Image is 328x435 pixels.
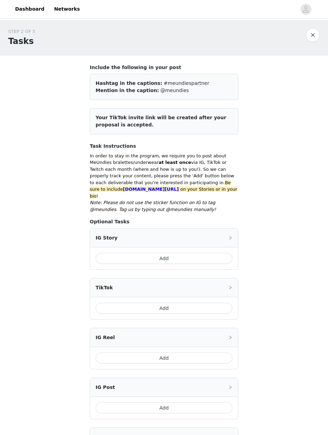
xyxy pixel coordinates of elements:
button: Add [96,253,232,264]
button: Add [96,353,232,364]
i: icon: right [228,286,232,290]
a: Networks [50,1,84,17]
i: icon: right [228,385,232,389]
span: Your TikTok invite link will be created after your proposal is accepted. [96,115,226,127]
div: avatar [303,4,309,15]
span: @meundies [161,88,189,93]
h4: Task Instructions [90,143,238,150]
strong: at least once [158,160,191,165]
em: Note: Please do not use the sticker function on IG to tag @meundies. Tag us by typing out @meundi... [90,200,216,212]
i: icon: right [228,236,232,240]
p: In order to stay in the program, we require you to post about MeUndies bralettes/underwear via IG... [90,153,238,200]
a: [DOMAIN_NAME][URL] [123,187,178,192]
h1: Tasks [8,35,35,47]
h4: Include the following in your post [90,64,238,71]
i: icon: right [228,335,232,339]
span: Mention in the caption: [96,88,159,93]
span: Be sure to include on your Stories or in your bio [90,180,237,199]
h4: Optional Tasks [90,218,238,225]
button: Add [96,303,232,314]
a: Dashboard [11,1,48,17]
div: icon: rightIG Story [90,228,238,247]
div: icon: rightIG Reel [90,328,238,347]
span: #meundiespartner [164,80,209,86]
button: Add [96,402,232,413]
div: icon: rightTikTok [90,278,238,297]
span: Hashtag in the captions: [96,80,162,86]
div: STEP 2 OF 5 [8,28,35,35]
div: icon: rightIG Post [90,378,238,397]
